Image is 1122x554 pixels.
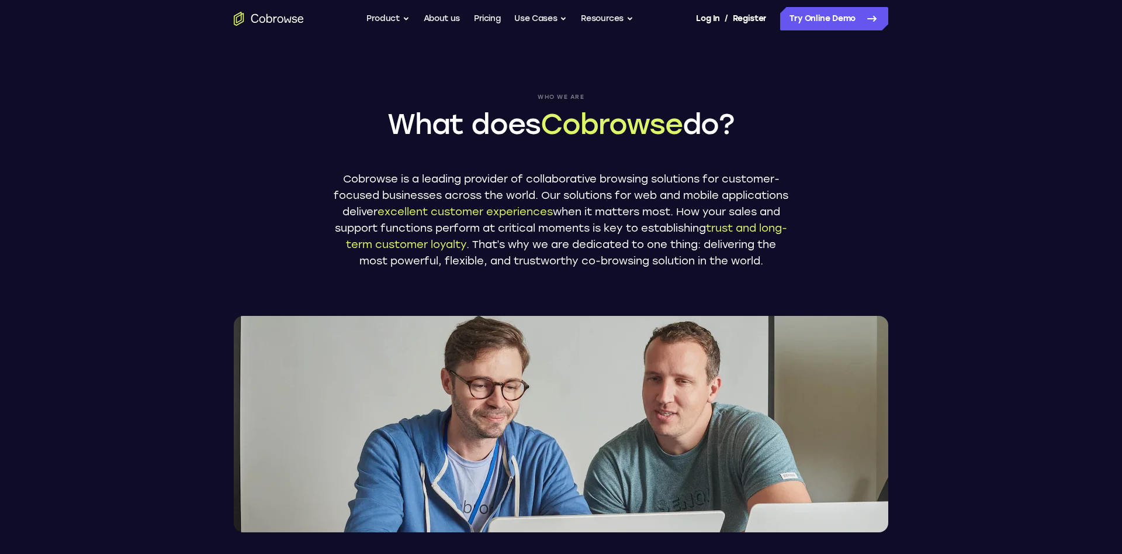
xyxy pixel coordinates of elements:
[733,7,767,30] a: Register
[581,7,633,30] button: Resources
[725,12,728,26] span: /
[474,7,501,30] a: Pricing
[424,7,460,30] a: About us
[234,316,888,532] img: Two Cobrowse software developers, João and Ross, working on their computers
[696,7,719,30] a: Log In
[780,7,888,30] a: Try Online Demo
[333,171,789,269] p: Cobrowse is a leading provider of collaborative browsing solutions for customer-focused businesse...
[234,12,304,26] a: Go to the home page
[541,107,682,141] span: Cobrowse
[366,7,410,30] button: Product
[333,94,789,101] span: Who we are
[333,105,789,143] h1: What does do?
[514,7,567,30] button: Use Cases
[378,205,553,218] span: excellent customer experiences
